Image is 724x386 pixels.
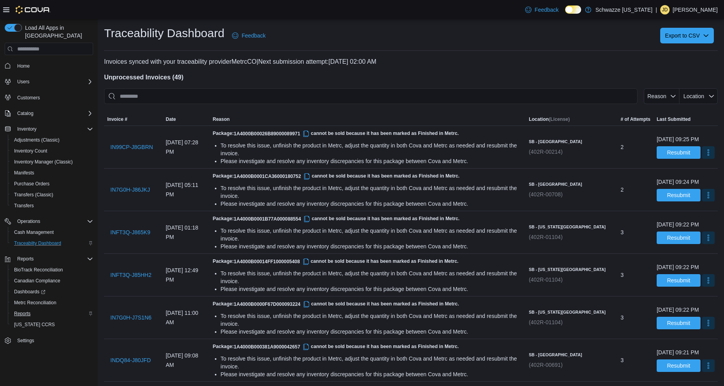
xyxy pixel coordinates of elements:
[11,201,93,210] span: Transfers
[110,143,153,151] span: IN99CP-J8GBRN
[11,276,93,285] span: Canadian Compliance
[657,263,699,271] div: [DATE] 09:22 PM
[14,336,93,345] span: Settings
[667,191,690,199] span: Resubmit
[529,266,605,273] h6: SB - [US_STATE][GEOGRAPHIC_DATA]
[667,234,690,242] span: Resubmit
[702,274,715,287] button: More
[16,6,50,14] img: Cova
[14,124,40,134] button: Inventory
[17,79,29,85] span: Users
[104,57,718,66] p: Invoices synced with your traceability provider MetrcCO | [DATE] 02:00 AM
[657,274,701,287] button: Resubmit
[14,109,93,118] span: Catalog
[213,342,523,352] h5: Package: cannot be sold because it has been marked as Finished in Metrc.
[657,306,699,314] div: [DATE] 09:22 PM
[107,224,153,240] button: INFT3Q-J865K9
[529,276,562,283] span: (402R-01104)
[11,179,93,189] span: Purchase Orders
[522,2,562,18] a: Feedback
[107,182,153,197] button: IN7G0H-J86JKJ
[702,232,715,244] button: More
[8,178,96,189] button: Purchase Orders
[14,181,50,187] span: Purchase Orders
[2,108,96,119] button: Catalog
[110,314,151,321] span: IN7G0H-J7S1N6
[702,317,715,329] button: More
[234,302,311,307] span: 1A4000B0000F67D000093224
[8,319,96,330] button: [US_STATE] CCRS
[11,135,63,145] a: Adjustments (Classic)
[549,117,570,122] span: (License)
[657,189,701,201] button: Resubmit
[8,156,96,167] button: Inventory Manager (Classic)
[8,275,96,286] button: Canadian Compliance
[17,63,30,69] span: Home
[110,228,150,236] span: INFT3Q-J865K9
[621,313,624,322] span: 3
[657,116,691,122] span: Last Submitted
[221,157,523,165] div: Please investigate and resolve any inventory discrepancies for this package between Cova and Metrc.
[565,5,582,14] input: Dark Mode
[162,220,209,245] div: [DATE] 01:18 PM
[595,5,652,14] p: Schwazze [US_STATE]
[14,124,93,134] span: Inventory
[657,135,699,143] div: [DATE] 09:25 PM
[5,57,93,366] nav: Complex example
[11,287,93,296] span: Dashboards
[11,190,93,199] span: Transfers (Classic)
[673,5,718,14] p: [PERSON_NAME]
[258,58,329,65] span: Next submission attempt:
[221,227,523,242] div: To resolve this issue, unfinish the product in Metrc, adjust the quantity in both Cova and Metrc ...
[11,201,37,210] a: Transfers
[11,168,93,178] span: Manifests
[107,352,154,368] button: INDQ84-J80JFD
[104,88,638,104] input: This is a search bar. After typing your query, hit enter to filter the results lower in the page.
[657,348,699,356] div: [DATE] 09:21 PM
[221,184,523,200] div: To resolve this issue, unfinish the product in Metrc, adjust the quantity in both Cova and Metrc ...
[14,61,93,70] span: Home
[213,300,523,309] h5: Package: cannot be sold because it has been marked as Finished in Metrc.
[667,276,690,284] span: Resubmit
[107,139,156,155] button: IN99CP-J8GBRN
[621,185,624,194] span: 2
[2,92,96,103] button: Customers
[14,229,54,235] span: Cash Management
[656,5,657,14] p: |
[110,271,151,279] span: INFT3Q-J85HH2
[11,179,53,189] a: Purchase Orders
[162,305,209,330] div: [DATE] 11:00 AM
[17,338,34,344] span: Settings
[14,289,45,295] span: Dashboards
[8,286,96,297] a: Dashboards
[529,234,562,240] span: (402R-01104)
[621,142,624,152] span: 2
[11,298,93,307] span: Metrc Reconciliation
[8,145,96,156] button: Inventory Count
[702,146,715,159] button: More
[14,217,43,226] button: Operations
[657,317,701,329] button: Resubmit
[221,370,523,378] div: Please investigate and resolve any inventory discrepancies for this package between Cova and Metrc.
[11,168,37,178] a: Manifests
[11,146,50,156] a: Inventory Count
[234,216,312,222] span: 1A4000B0001B77A000088554
[11,276,63,285] a: Canadian Compliance
[8,167,96,178] button: Manifests
[221,200,523,208] div: Please investigate and resolve any inventory discrepancies for this package between Cova and Metrc.
[221,242,523,250] div: Please investigate and resolve any inventory discrepancies for this package between Cova and Metrc.
[14,192,53,198] span: Transfers (Classic)
[14,336,37,345] a: Settings
[14,61,33,71] a: Home
[529,149,562,155] span: (402R-00214)
[221,269,523,285] div: To resolve this issue, unfinish the product in Metrc, adjust the quantity in both Cova and Metrc ...
[104,113,162,126] button: Invoice #
[667,149,690,156] span: Resubmit
[11,265,66,275] a: BioTrack Reconciliation
[529,138,582,145] h6: SB - [GEOGRAPHIC_DATA]
[14,240,61,246] span: Traceabilty Dashboard
[644,88,679,104] button: Reason
[679,88,718,104] button: Location
[11,239,93,248] span: Traceabilty Dashboard
[657,178,699,186] div: [DATE] 09:24 PM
